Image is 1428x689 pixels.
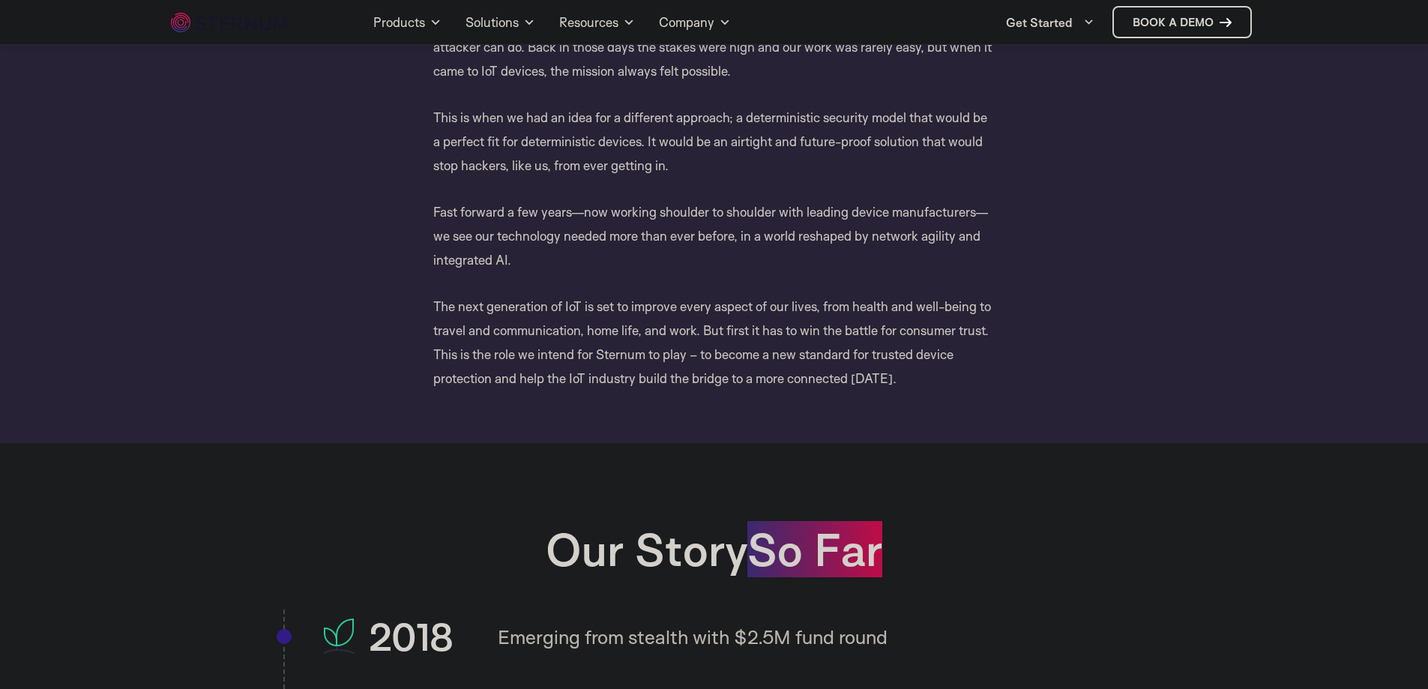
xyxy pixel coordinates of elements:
span: So Far [747,521,882,577]
p: This is when we had an idea for a different approach; a deterministic security model that would b... [433,106,995,200]
h2: Our Story [171,526,1258,574]
img: 2018 [321,619,357,655]
img: sternum iot [1220,16,1232,28]
a: Solutions [466,1,535,43]
a: Resources [559,1,635,43]
a: Company [659,1,731,43]
a: Products [373,1,442,43]
img: sternum iot [171,13,287,32]
a: Book a demo [1112,6,1252,38]
a: Get Started [1006,7,1094,37]
p: The next generation of IoT is set to improve every aspect of our lives, from health and well-bein... [433,295,995,391]
h2: 2018 [369,616,454,658]
p: Emerging from stealth with $2.5M fund round [498,622,888,652]
p: Fast forward a few years—now working shoulder to shoulder with leading device manufacturers—we se... [433,200,995,295]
